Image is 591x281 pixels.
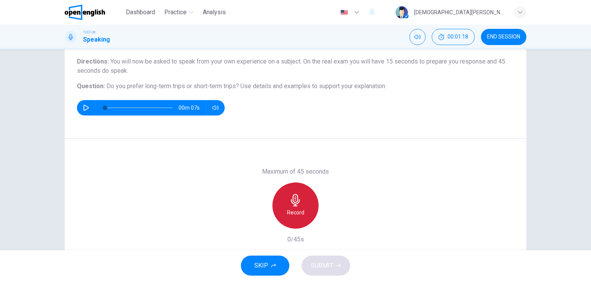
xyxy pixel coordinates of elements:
[164,8,187,17] span: Practice
[77,57,514,75] h6: Directions :
[161,5,197,19] button: Practice
[409,29,426,45] div: Mute
[414,8,505,17] div: [DEMOGRAPHIC_DATA][PERSON_NAME]
[272,182,319,229] button: Record
[254,260,268,271] span: SKIP
[432,29,475,45] button: 00:01:18
[487,34,520,40] span: END SESSION
[287,235,304,244] h6: 0/45s
[83,35,110,44] h1: Speaking
[241,256,289,276] button: SKIP
[65,5,123,20] a: OpenEnglish logo
[481,29,526,45] button: END SESSION
[77,82,514,91] h6: Question :
[447,34,468,40] span: 00:01:18
[65,5,105,20] img: OpenEnglish logo
[396,6,408,18] img: Profile picture
[123,5,158,19] button: Dashboard
[107,82,239,90] span: Do you prefer long-term trips or short-term trips?
[262,167,329,176] h6: Maximum of 45 seconds
[287,208,304,217] h6: Record
[432,29,475,45] div: Hide
[83,30,95,35] span: TOEFL®
[179,100,206,115] span: 00m 07s
[126,8,155,17] span: Dashboard
[203,8,226,17] span: Analysis
[240,82,386,90] span: Use details and examples to support your explanation.
[77,58,505,74] span: You will now be asked to speak from your own experience on a subject. On the real exam you will h...
[200,5,229,19] button: Analysis
[339,10,349,15] img: en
